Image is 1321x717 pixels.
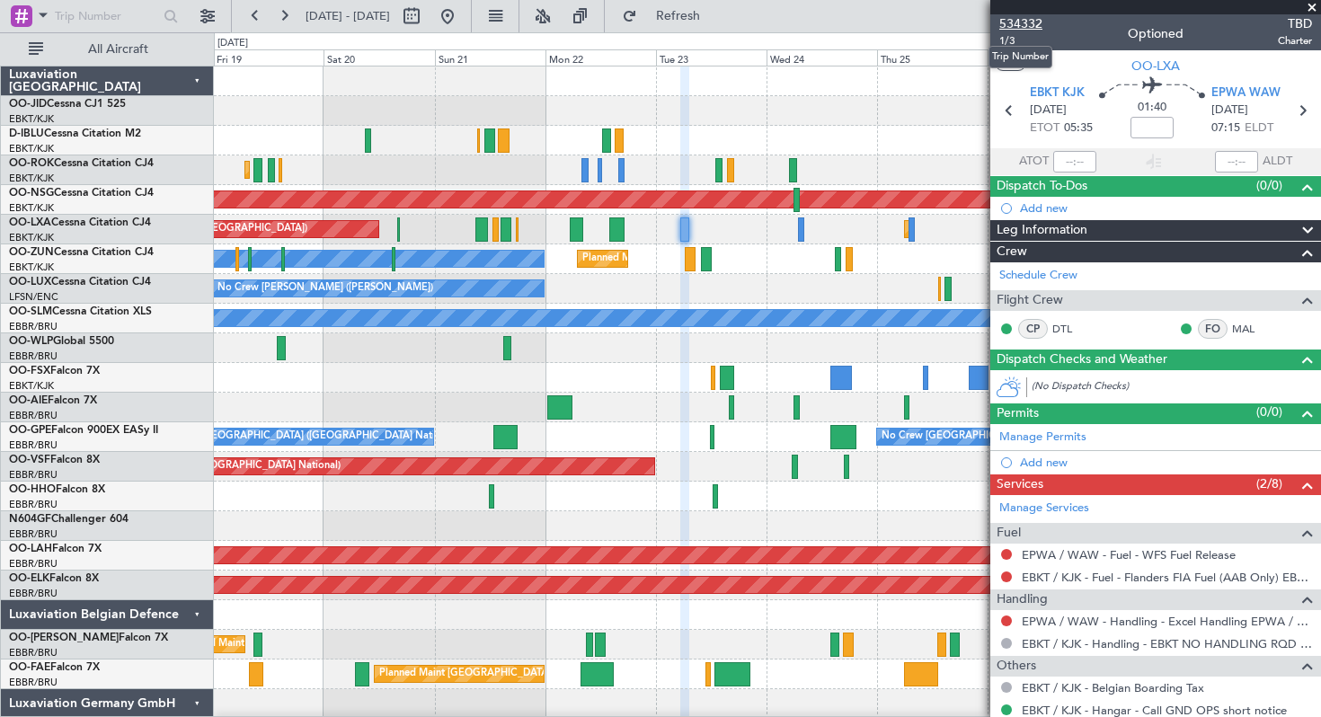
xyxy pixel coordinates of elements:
[1138,99,1166,117] span: 01:40
[9,128,141,139] a: D-IBLUCessna Citation M2
[9,320,58,333] a: EBBR/BRU
[9,306,152,317] a: OO-SLMCessna Citation XLS
[9,277,51,288] span: OO-LUX
[9,261,54,274] a: EBKT/KJK
[1020,200,1312,216] div: Add new
[9,395,97,406] a: OO-AIEFalcon 7X
[1030,84,1085,102] span: EBKT KJK
[9,544,102,554] a: OO-LAHFalcon 7X
[1022,547,1236,562] a: EPWA / WAW - Fuel - WFS Fuel Release
[9,544,52,554] span: OO-LAH
[156,423,457,450] div: No Crew [GEOGRAPHIC_DATA] ([GEOGRAPHIC_DATA] National)
[9,484,105,495] a: OO-HHOFalcon 8X
[1198,319,1228,339] div: FO
[999,14,1042,33] span: 534332
[9,573,99,584] a: OO-ELKFalcon 8X
[9,188,154,199] a: OO-NSGCessna Citation CJ4
[641,10,716,22] span: Refresh
[1211,102,1248,119] span: [DATE]
[9,633,168,643] a: OO-[PERSON_NAME]Falcon 7X
[1245,119,1273,137] span: ELDT
[9,514,129,525] a: N604GFChallenger 604
[882,423,1183,450] div: No Crew [GEOGRAPHIC_DATA] ([GEOGRAPHIC_DATA] National)
[9,350,58,363] a: EBBR/BRU
[545,49,656,66] div: Mon 22
[9,306,52,317] span: OO-SLM
[1052,321,1093,337] a: DTL
[656,49,767,66] div: Tue 23
[9,172,54,185] a: EBKT/KJK
[877,49,988,66] div: Thu 25
[1128,24,1184,43] div: Optioned
[997,290,1063,311] span: Flight Crew
[997,656,1036,677] span: Others
[999,429,1086,447] a: Manage Permits
[9,366,50,376] span: OO-FSX
[9,379,54,393] a: EBKT/KJK
[9,99,47,110] span: OO-JID
[999,267,1077,285] a: Schedule Crew
[9,247,154,258] a: OO-ZUNCessna Citation CJ4
[9,527,58,541] a: EBBR/BRU
[1019,153,1049,171] span: ATOT
[9,425,158,436] a: OO-GPEFalcon 900EX EASy II
[379,660,705,687] div: Planned Maint [GEOGRAPHIC_DATA] ([GEOGRAPHIC_DATA] National)
[582,245,792,272] div: Planned Maint Kortrijk-[GEOGRAPHIC_DATA]
[1018,319,1048,339] div: CP
[9,290,58,304] a: LFSN/ENC
[55,3,158,30] input: Trip Number
[435,49,545,66] div: Sun 21
[306,8,390,24] span: [DATE] - [DATE]
[20,35,195,64] button: All Aircraft
[1256,176,1282,195] span: (0/0)
[9,99,126,110] a: OO-JIDCessna CJ1 525
[324,49,434,66] div: Sat 20
[1030,102,1067,119] span: [DATE]
[1022,636,1312,651] a: EBKT / KJK - Handling - EBKT NO HANDLING RQD FOR CJ
[9,587,58,600] a: EBBR/BRU
[217,36,248,51] div: [DATE]
[997,350,1167,370] span: Dispatch Checks and Weather
[213,49,324,66] div: Fri 19
[9,201,54,215] a: EBKT/KJK
[997,220,1087,241] span: Leg Information
[9,498,58,511] a: EBBR/BRU
[1278,14,1312,33] span: TBD
[1030,119,1059,137] span: ETOT
[9,557,58,571] a: EBBR/BRU
[1131,57,1180,75] span: OO-LXA
[989,46,1052,68] div: Trip Number
[1022,614,1312,629] a: EPWA / WAW - Handling - Excel Handling EPWA / WAW
[9,455,50,465] span: OO-VSF
[1022,680,1204,695] a: EBKT / KJK - Belgian Boarding Tax
[217,275,433,302] div: No Crew [PERSON_NAME] ([PERSON_NAME])
[1263,153,1292,171] span: ALDT
[1211,84,1281,102] span: EPWA WAW
[1032,379,1321,398] div: (No Dispatch Checks)
[997,403,1039,424] span: Permits
[1232,321,1272,337] a: MAL
[9,142,54,155] a: EBKT/KJK
[9,395,48,406] span: OO-AIE
[1064,119,1093,137] span: 05:35
[9,366,100,376] a: OO-FSXFalcon 7X
[9,231,54,244] a: EBKT/KJK
[9,247,54,258] span: OO-ZUN
[9,633,119,643] span: OO-[PERSON_NAME]
[9,217,151,228] a: OO-LXACessna Citation CJ4
[9,188,54,199] span: OO-NSG
[9,112,54,126] a: EBKT/KJK
[9,514,51,525] span: N604GF
[9,128,44,139] span: D-IBLU
[9,662,100,673] a: OO-FAEFalcon 7X
[9,409,58,422] a: EBBR/BRU
[1278,33,1312,49] span: Charter
[9,425,51,436] span: OO-GPE
[1211,119,1240,137] span: 07:15
[9,676,58,689] a: EBBR/BRU
[47,43,190,56] span: All Aircraft
[9,646,58,659] a: EBBR/BRU
[9,336,53,347] span: OO-WLP
[9,468,58,482] a: EBBR/BRU
[997,242,1027,262] span: Crew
